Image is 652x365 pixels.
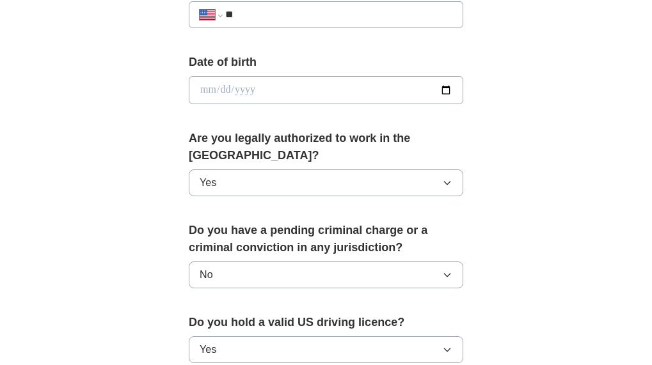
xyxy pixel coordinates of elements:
label: Do you hold a valid US driving licence? [189,314,463,331]
span: No [200,267,212,283]
button: Yes [189,169,463,196]
label: Date of birth [189,54,463,71]
button: No [189,261,463,288]
span: Yes [200,175,216,190]
label: Are you legally authorized to work in the [GEOGRAPHIC_DATA]? [189,130,463,164]
button: Yes [189,336,463,363]
label: Do you have a pending criminal charge or a criminal conviction in any jurisdiction? [189,222,463,256]
span: Yes [200,342,216,357]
